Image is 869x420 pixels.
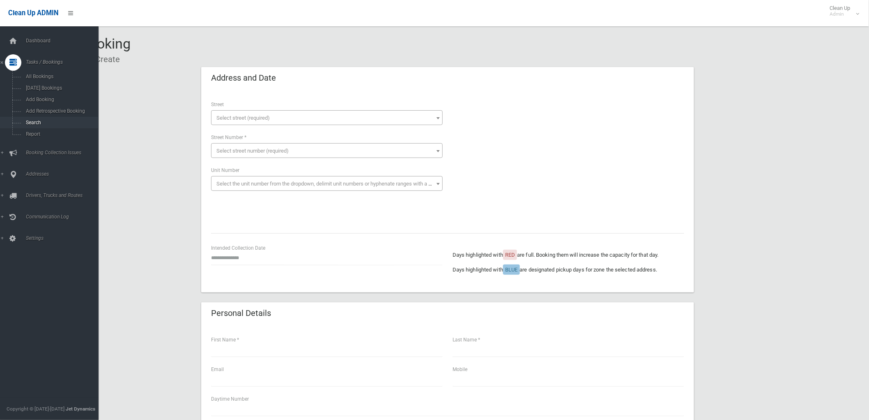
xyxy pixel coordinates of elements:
[23,97,99,102] span: Add Booking
[23,235,106,241] span: Settings
[453,265,684,275] p: Days highlighted with are designated pickup days for zone the selected address.
[216,148,289,154] span: Select street number (required)
[216,181,446,187] span: Select the unit number from the dropdown, delimit unit numbers or hyphenate ranges with a comma
[826,5,859,17] span: Clean Up
[90,52,120,67] li: Create
[8,9,58,17] span: Clean Up ADMIN
[23,193,106,198] span: Drivers, Trucks and Routes
[201,70,286,86] header: Address and Date
[23,150,106,155] span: Booking Collection Issues
[23,120,99,125] span: Search
[216,115,270,121] span: Select street (required)
[66,406,95,412] strong: Jet Dynamics
[23,74,99,79] span: All Bookings
[23,38,106,44] span: Dashboard
[23,171,106,177] span: Addresses
[23,108,99,114] span: Add Retrospective Booking
[505,267,517,273] span: BLUE
[830,11,851,17] small: Admin
[23,59,106,65] span: Tasks / Bookings
[7,406,64,412] span: Copyright © [DATE]-[DATE]
[201,305,281,321] header: Personal Details
[23,85,99,91] span: [DATE] Bookings
[453,250,684,260] p: Days highlighted with are full. Booking them will increase the capacity for that day.
[505,252,515,258] span: RED
[23,131,99,137] span: Report
[23,214,106,220] span: Communication Log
